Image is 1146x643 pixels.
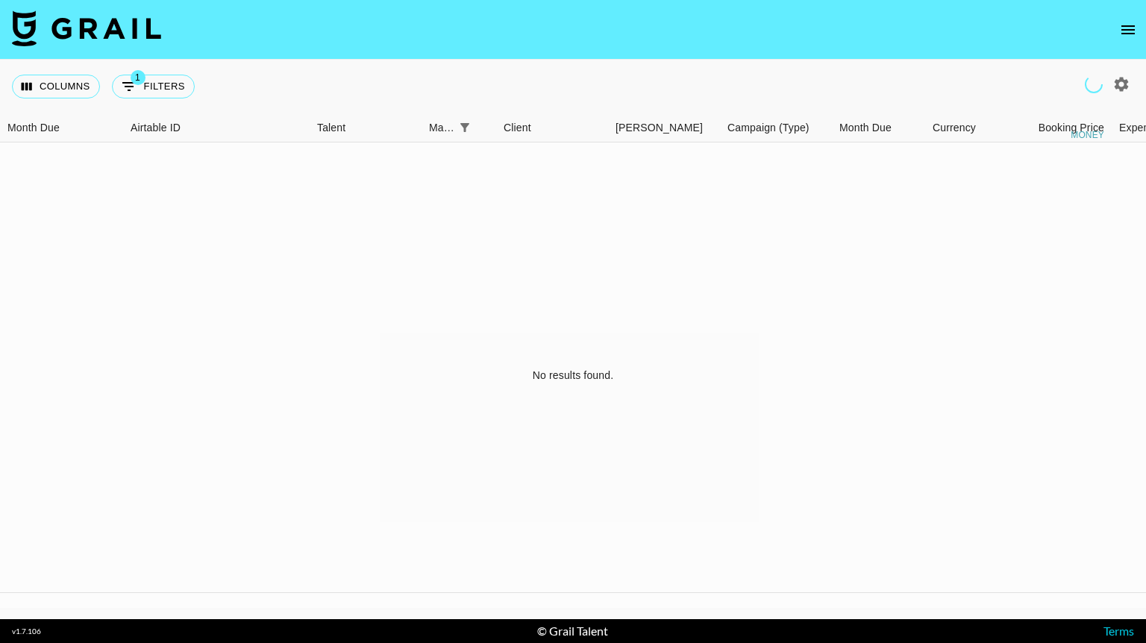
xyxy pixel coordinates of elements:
[933,113,976,142] div: Currency
[616,113,703,142] div: [PERSON_NAME]
[123,113,310,142] div: Airtable ID
[454,117,475,138] button: Show filters
[720,113,832,142] div: Campaign (Type)
[1039,113,1104,142] div: Booking Price
[454,117,475,138] div: 1 active filter
[925,113,1000,142] div: Currency
[429,113,454,142] div: Manager
[422,113,496,142] div: Manager
[131,70,145,85] span: 1
[7,113,60,142] div: Month Due
[1083,73,1105,95] span: Refreshing managers, users, talent, clients, campaigns...
[310,113,422,142] div: Talent
[608,113,720,142] div: Booker
[317,113,345,142] div: Talent
[131,113,181,142] div: Airtable ID
[12,75,100,98] button: Select columns
[12,627,41,636] div: v 1.7.106
[496,113,608,142] div: Client
[727,113,810,142] div: Campaign (Type)
[839,113,892,142] div: Month Due
[12,10,161,46] img: Grail Talent
[1103,624,1134,638] a: Terms
[1113,15,1143,45] button: open drawer
[475,117,496,138] button: Sort
[504,113,531,142] div: Client
[832,113,925,142] div: Month Due
[112,75,195,98] button: Show filters
[1071,131,1104,139] div: money
[537,624,608,639] div: © Grail Talent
